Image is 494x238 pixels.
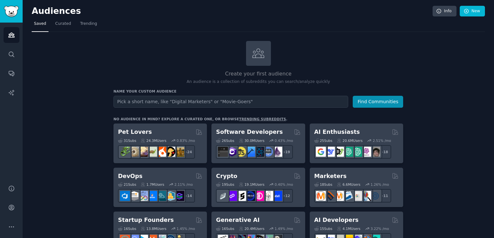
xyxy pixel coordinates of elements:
div: 20.6M Users [337,138,362,143]
div: 30.0M Users [239,138,264,143]
div: No audience in mind? Explore a curated one, or browse . [113,117,287,121]
img: OnlineMarketing [370,191,380,201]
div: 16 Sub s [118,226,136,231]
a: Curated [53,19,73,32]
img: dogbreed [174,147,184,157]
div: 31 Sub s [118,138,136,143]
div: 1.45 % /mo [177,226,195,231]
img: googleads [352,191,362,201]
div: + 24 [181,145,195,159]
div: 0.83 % /mo [177,138,195,143]
img: ArtificalIntelligence [370,147,380,157]
img: elixir [272,147,282,157]
div: 26 Sub s [216,138,234,143]
img: chatgpt_promptDesign [343,147,353,157]
img: Emailmarketing [343,191,353,201]
img: AskComputerScience [263,147,273,157]
img: defi_ [272,191,282,201]
h2: DevOps [118,172,143,180]
img: Docker_DevOps [138,191,148,201]
img: AItoolsCatalog [334,147,344,157]
div: + 19 [279,145,293,159]
img: software [218,147,228,157]
div: 1.7M Users [141,182,164,187]
img: cockatiel [156,147,166,157]
h2: Audiences [32,6,433,16]
div: + 11 [378,189,391,203]
div: 16 Sub s [216,226,234,231]
h2: Marketers [314,172,347,180]
div: + 12 [279,189,293,203]
img: aws_cdk [165,191,175,201]
div: 20.4M Users [239,226,264,231]
img: csharp [227,147,237,157]
img: OpenAIDev [361,147,371,157]
div: 1.26 % /mo [370,182,389,187]
span: Trending [80,21,97,27]
img: DeepSeek [325,147,335,157]
img: PetAdvice [165,147,175,157]
div: 18 Sub s [314,182,332,187]
h2: Startup Founders [118,216,174,224]
img: iOSProgramming [245,147,255,157]
img: leopardgeckos [138,147,148,157]
h2: Generative AI [216,216,260,224]
div: 1.49 % /mo [275,226,293,231]
a: Trending [78,19,99,32]
div: + 14 [181,189,195,203]
div: 25 Sub s [314,138,332,143]
span: Curated [55,21,71,27]
h2: AI Enthusiasts [314,128,360,136]
img: GoogleGeminiAI [316,147,326,157]
img: reactnative [254,147,264,157]
div: + 18 [378,145,391,159]
div: 13.8M Users [141,226,166,231]
div: 19 Sub s [216,182,234,187]
a: trending subreddits [239,117,286,121]
img: ballpython [129,147,139,157]
a: Saved [32,19,48,32]
img: PlatformEngineers [174,191,184,201]
img: azuredevops [120,191,130,201]
span: Saved [34,21,46,27]
input: Pick a short name, like "Digital Marketers" or "Movie-Goers" [113,96,348,108]
img: content_marketing [316,191,326,201]
p: An audience is a collection of subreddits you can search/analyze quickly [113,79,403,85]
img: bigseo [325,191,335,201]
h2: Software Developers [216,128,283,136]
div: 3.22 % /mo [370,226,389,231]
div: 15 Sub s [314,226,332,231]
div: 19.1M Users [239,182,264,187]
img: turtle [147,147,157,157]
img: MarketingResearch [361,191,371,201]
div: 4.1M Users [337,226,360,231]
div: 2.11 % /mo [175,182,193,187]
img: GummySearch logo [4,6,19,17]
img: herpetology [120,147,130,157]
a: Info [433,6,456,17]
h2: AI Developers [314,216,359,224]
div: 24.3M Users [141,138,166,143]
img: 0xPolygon [227,191,237,201]
img: learnjavascript [236,147,246,157]
img: platformengineering [156,191,166,201]
img: web3 [245,191,255,201]
img: DevOpsLinks [147,191,157,201]
img: ethstaker [236,191,246,201]
h2: Pet Lovers [118,128,152,136]
img: chatgpt_prompts_ [352,147,362,157]
div: 6.6M Users [337,182,360,187]
div: 0.40 % /mo [275,182,293,187]
img: AskMarketing [334,191,344,201]
img: ethfinance [218,191,228,201]
h2: Crypto [216,172,237,180]
img: CryptoNews [263,191,273,201]
a: New [460,6,485,17]
h2: Create your first audience [113,70,403,78]
button: Find Communities [353,96,403,108]
div: 21 Sub s [118,182,136,187]
img: AWS_Certified_Experts [129,191,139,201]
h3: Name your custom audience [113,89,403,94]
div: 2.51 % /mo [373,138,391,143]
div: 0.43 % /mo [275,138,293,143]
